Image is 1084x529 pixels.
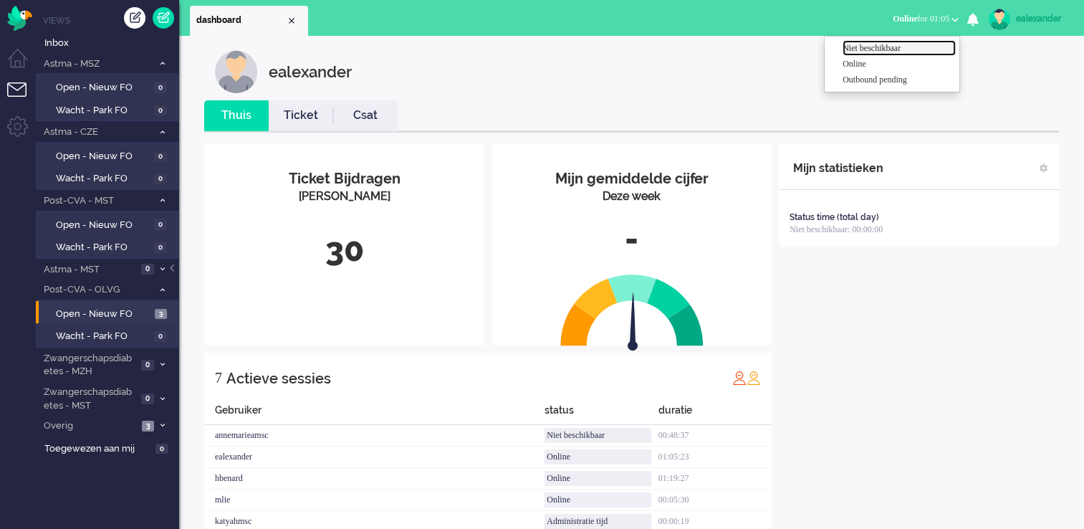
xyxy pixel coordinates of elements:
[153,7,174,29] a: Quick Ticket
[732,371,747,385] img: profile_red.svg
[43,14,179,27] li: Views
[42,305,178,321] a: Open - Nieuw FO 3
[1016,11,1070,26] div: ealexander
[269,50,352,93] div: ealexander
[747,371,761,385] img: profile_orange.svg
[42,34,179,50] a: Inbox
[141,360,154,371] span: 0
[215,168,474,189] div: Ticket Bijdragen
[226,364,331,393] div: Actieve sessies
[204,108,269,124] a: Thuis
[843,42,956,54] label: Niet beschikbaar
[154,105,167,116] span: 0
[42,102,178,118] a: Wacht - Park FO 0
[42,148,178,163] a: Open - Nieuw FO 0
[42,239,178,254] a: Wacht - Park FO 0
[56,172,150,186] span: Wacht - Park FO
[658,490,772,511] div: 00:05:30
[190,6,308,36] li: Dashboard
[843,58,956,70] label: Online
[204,425,545,447] div: annemarieamsc
[124,7,145,29] div: Creëer ticket
[56,241,150,254] span: Wacht - Park FO
[56,330,150,343] span: Wacht - Park FO
[215,363,222,392] div: 7
[56,308,151,321] span: Open - Nieuw FO
[42,170,178,186] a: Wacht - Park FO 0
[545,403,658,425] div: status
[154,242,167,253] span: 0
[142,421,154,432] span: 3
[333,100,398,131] li: Csat
[884,9,967,29] button: Onlinefor 01:05
[154,173,167,184] span: 0
[204,403,545,425] div: Gebruiker
[56,150,150,163] span: Open - Nieuw FO
[42,283,153,297] span: Post-CVA - OLVG
[42,386,137,412] span: Zwangerschapsdiabetes - MST
[155,309,167,320] span: 3
[154,331,167,342] span: 0
[793,154,883,183] div: Mijn statistieken
[42,194,153,208] span: Post-CVA - MST
[204,468,545,490] div: hbenard
[215,189,474,205] div: [PERSON_NAME]
[545,428,651,443] div: Niet beschikbaar
[42,263,137,277] span: Astma - MST
[196,14,286,27] span: dashboard
[560,274,704,346] img: semi_circle.svg
[42,352,137,378] span: Zwangerschapsdiabetes - MZH
[545,492,651,507] div: Online
[42,328,178,343] a: Wacht - Park FO 0
[155,444,168,454] span: 0
[42,440,179,456] a: Toegewezen aan mij 0
[658,403,772,425] div: duratie
[893,14,918,24] span: Online
[502,168,761,189] div: Mijn gemiddelde cijfer
[44,37,179,50] span: Inbox
[56,104,150,118] span: Wacht - Park FO
[545,514,651,529] div: Administratie tijd
[154,151,167,162] span: 0
[602,292,663,354] img: arrow.svg
[44,442,151,456] span: Toegewezen aan mij
[545,471,651,486] div: Online
[658,447,772,468] div: 01:05:23
[154,82,167,93] span: 0
[658,468,772,490] div: 01:19:27
[286,15,297,27] div: Close tab
[7,116,39,148] li: Admin menu
[333,108,398,124] a: Csat
[7,6,32,31] img: flow_omnibird.svg
[658,425,772,447] div: 00:48:37
[204,100,269,131] li: Thuis
[42,419,138,433] span: Overig
[56,219,150,232] span: Open - Nieuw FO
[989,9,1010,30] img: avatar
[204,447,545,468] div: ealexander
[42,216,178,232] a: Open - Nieuw FO 0
[204,490,545,511] div: mlie
[986,9,1070,30] a: ealexander
[502,189,761,205] div: Deze week
[893,14,949,24] span: for 01:05
[843,74,956,86] label: Outbound pending
[42,57,153,71] span: Astma - MSZ
[884,4,967,36] li: Onlinefor 01:05 Niet beschikbaarOnlineOutbound pending
[269,108,333,124] a: Ticket
[141,394,154,404] span: 0
[42,79,178,95] a: Open - Nieuw FO 0
[154,219,167,230] span: 0
[790,224,883,234] span: Niet beschikbaar: 00:00:00
[56,81,150,95] span: Open - Nieuw FO
[502,216,761,263] div: -
[215,227,474,274] div: 30
[545,449,651,464] div: Online
[215,50,258,93] img: customer.svg
[7,49,39,81] li: Dashboard menu
[141,264,154,275] span: 0
[7,82,39,115] li: Tickets menu
[269,100,333,131] li: Ticket
[7,9,32,20] a: Omnidesk
[42,125,153,139] span: Astma - CZE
